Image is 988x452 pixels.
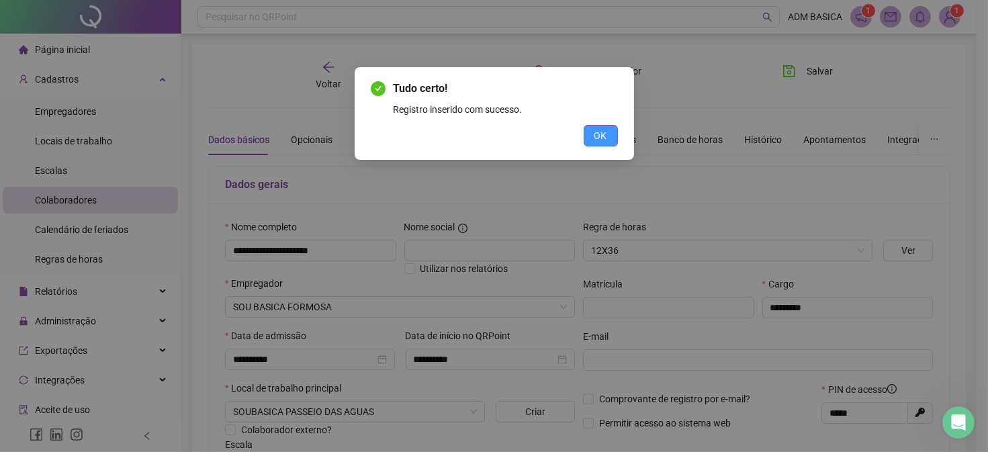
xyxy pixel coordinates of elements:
[594,128,607,143] span: OK
[394,82,448,95] span: Tudo certo!
[371,81,386,96] span: check-circle
[394,104,523,115] span: Registro inserido com sucesso.
[584,125,618,146] button: OK
[942,406,975,439] iframe: Intercom live chat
